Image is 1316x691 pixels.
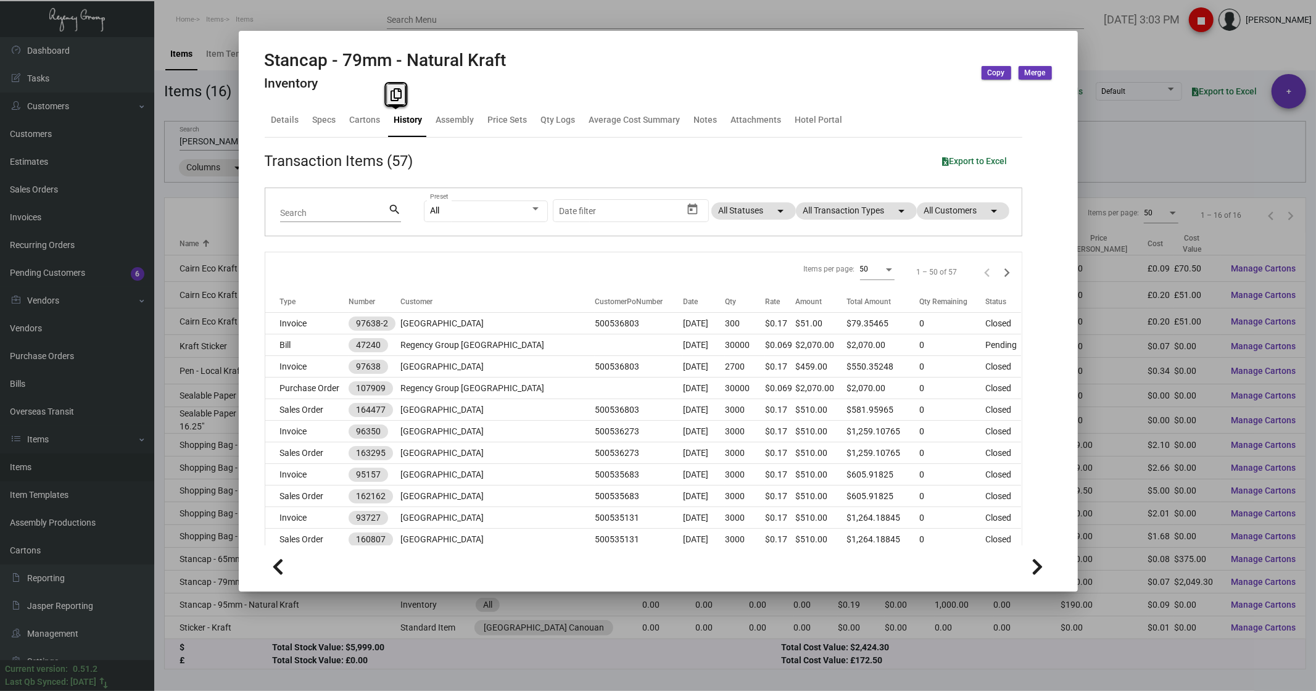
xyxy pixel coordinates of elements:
[725,464,765,486] td: 3000
[400,378,595,399] td: Regency Group [GEOGRAPHIC_DATA]
[683,464,725,486] td: [DATE]
[436,114,474,126] div: Assembly
[846,296,891,307] div: Total Amount
[985,378,1021,399] td: Closed
[985,356,1021,378] td: Closed
[313,114,336,126] div: Specs
[683,356,725,378] td: [DATE]
[400,296,595,307] div: Customer
[725,529,765,550] td: 3000
[400,421,595,442] td: [GEOGRAPHIC_DATA]
[795,507,846,529] td: $510.00
[765,507,795,529] td: $0.17
[682,199,702,219] button: Open calendar
[725,486,765,507] td: 3000
[265,529,349,550] td: Sales Order
[595,421,683,442] td: 500536273
[985,296,1021,307] div: Status
[846,442,919,464] td: $1,259.10765
[731,114,782,126] div: Attachments
[919,486,985,507] td: 0
[725,507,765,529] td: 3000
[391,88,402,101] i: Copy
[725,399,765,421] td: 3000
[595,486,683,507] td: 500535683
[683,399,725,421] td: [DATE]
[795,378,846,399] td: $2,070.00
[349,338,388,352] mat-chip: 47240
[982,66,1011,80] button: Copy
[765,486,795,507] td: $0.17
[985,486,1021,507] td: Closed
[488,114,528,126] div: Price Sets
[265,313,349,334] td: Invoice
[919,334,985,356] td: 0
[683,529,725,550] td: [DATE]
[683,378,725,399] td: [DATE]
[860,265,869,273] span: 50
[595,296,683,307] div: CustomerPoNumber
[765,313,795,334] td: $0.17
[846,486,919,507] td: $605.91825
[394,114,423,126] div: History
[765,296,795,307] div: Rate
[265,378,349,399] td: Purchase Order
[5,663,68,676] div: Current version:
[595,313,683,334] td: 500536803
[795,399,846,421] td: $510.00
[977,262,997,282] button: Previous page
[725,334,765,356] td: 30000
[919,507,985,529] td: 0
[683,296,698,307] div: Date
[919,356,985,378] td: 0
[683,442,725,464] td: [DATE]
[895,204,909,218] mat-icon: arrow_drop_down
[795,296,822,307] div: Amount
[400,399,595,421] td: [GEOGRAPHIC_DATA]
[804,263,855,275] div: Items per page:
[595,356,683,378] td: 500536803
[917,267,958,278] div: 1 – 50 of 57
[350,114,381,126] div: Cartons
[765,378,795,399] td: $0.069
[919,296,967,307] div: Qty Remaining
[589,114,681,126] div: Average Cost Summary
[765,334,795,356] td: $0.069
[846,464,919,486] td: $605.91825
[795,313,846,334] td: $51.00
[795,296,846,307] div: Amount
[349,296,401,307] div: Number
[985,296,1006,307] div: Status
[683,334,725,356] td: [DATE]
[349,511,388,525] mat-chip: 93727
[846,378,919,399] td: $2,070.00
[73,663,97,676] div: 0.51.2
[265,464,349,486] td: Invoice
[725,296,765,307] div: Qty
[595,399,683,421] td: 500536803
[846,421,919,442] td: $1,259.10765
[400,313,595,334] td: [GEOGRAPHIC_DATA]
[400,296,432,307] div: Customer
[265,486,349,507] td: Sales Order
[846,529,919,550] td: $1,264.18845
[765,356,795,378] td: $0.17
[265,442,349,464] td: Sales Order
[349,532,393,547] mat-chip: 160807
[1025,68,1046,78] span: Merge
[985,334,1021,356] td: Pending
[796,202,917,220] mat-chip: All Transaction Types
[349,317,395,331] mat-chip: 97638-2
[265,150,413,172] div: Transaction Items (57)
[795,114,843,126] div: Hotel Portal
[400,442,595,464] td: [GEOGRAPHIC_DATA]
[1019,66,1052,80] button: Merge
[765,464,795,486] td: $0.17
[725,421,765,442] td: 3000
[683,313,725,334] td: [DATE]
[846,334,919,356] td: $2,070.00
[265,50,507,71] h2: Stancap - 79mm - Natural Kraft
[595,442,683,464] td: 500536273
[919,378,985,399] td: 0
[595,296,663,307] div: CustomerPoNumber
